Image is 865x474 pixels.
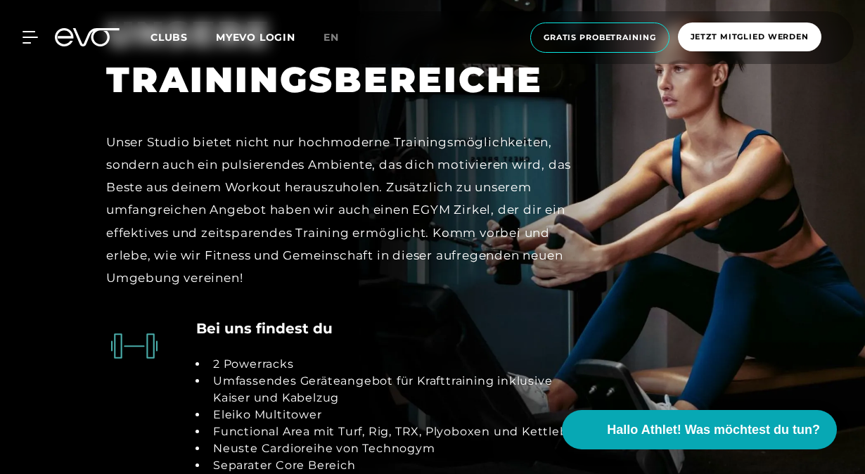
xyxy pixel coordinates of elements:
[674,23,826,53] a: Jetzt Mitglied werden
[207,373,590,406] li: Umfassendes Geräteangebot für Krafttraining inklusive Kaiser und Kabelzug
[207,356,590,373] li: 2 Powerracks
[207,406,590,423] li: Eleiko Multitower
[691,31,809,43] span: Jetzt Mitglied werden
[323,30,356,46] a: en
[207,440,590,457] li: Neuste Cardioreihe von Technogym
[150,31,188,44] span: Clubs
[106,131,590,290] div: Unser Studio bietet nicht nur hochmoderne Trainingsmöglichkeiten, sondern auch ein pulsierendes A...
[207,457,590,474] li: Separater Core Bereich
[150,30,216,44] a: Clubs
[562,410,837,449] button: Hallo Athlet! Was möchtest du tun?
[607,421,820,440] span: Hallo Athlet! Was möchtest du tun?
[526,23,674,53] a: Gratis Probetraining
[323,31,339,44] span: en
[216,31,295,44] a: MYEVO LOGIN
[196,318,333,339] h4: Bei uns findest du
[544,32,656,44] span: Gratis Probetraining
[207,423,590,440] li: Functional Area mit Turf, Rig, TRX, Plyoboxen und Kettlebells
